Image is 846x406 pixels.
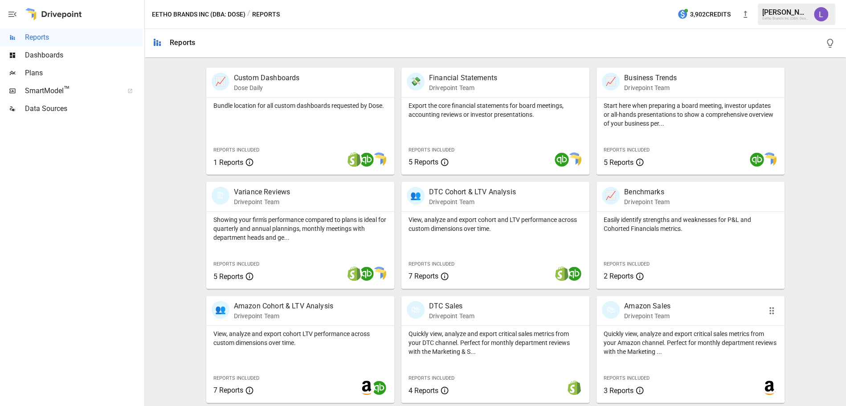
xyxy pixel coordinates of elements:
span: 5 Reports [213,272,243,281]
img: shopify [347,152,361,167]
span: 3,902 Credits [690,9,731,20]
span: Dashboards [25,50,143,61]
img: smart model [372,267,386,281]
span: 7 Reports [213,386,243,394]
span: 5 Reports [409,158,438,166]
p: DTC Sales [429,301,474,312]
p: Drivepoint Team [624,197,670,206]
img: shopify [347,267,361,281]
div: 👥 [407,187,425,205]
span: ™ [64,84,70,95]
div: 🛍 [602,301,620,319]
button: 3,902Credits [674,6,734,23]
img: quickbooks [360,267,374,281]
span: Reports Included [409,261,454,267]
p: DTC Cohort & LTV Analysis [429,187,516,197]
p: Start here when preparing a board meeting, investor updates or all-hands presentations to show a ... [604,101,777,128]
span: 3 Reports [604,386,633,395]
button: Eetho Brands Inc (DBA: Dose) [152,9,245,20]
p: Quickly view, analyze and export critical sales metrics from your DTC channel. Perfect for monthl... [409,329,582,356]
span: 5 Reports [604,158,633,167]
p: Quickly view, analyze and export critical sales metrics from your Amazon channel. Perfect for mon... [604,329,777,356]
div: 📈 [602,187,620,205]
img: amazon [762,381,777,395]
div: 👥 [212,301,229,319]
span: Reports Included [213,147,259,153]
span: 1 Reports [213,158,243,167]
button: Lindsay North [809,2,834,27]
p: Drivepoint Team [429,197,516,206]
span: Reports Included [213,375,259,381]
span: 4 Reports [409,386,438,395]
p: Variance Reviews [234,187,290,197]
p: Benchmarks [624,187,670,197]
span: Reports Included [604,261,650,267]
div: Eetho Brands Inc (DBA: Dose) [762,16,809,21]
img: quickbooks [750,152,764,167]
img: quickbooks [372,381,386,395]
span: 7 Reports [409,272,438,280]
div: 📈 [212,73,229,90]
span: Reports Included [604,375,650,381]
p: Drivepoint Team [429,83,497,92]
div: [PERSON_NAME] [762,8,809,16]
p: Drivepoint Team [429,312,474,320]
div: / [247,9,250,20]
span: Reports Included [213,261,259,267]
div: 🗓 [212,187,229,205]
span: Reports [25,32,143,43]
span: Reports Included [409,147,454,153]
p: View, analyze and export cohort and LTV performance across custom dimensions over time. [409,215,582,233]
p: Financial Statements [429,73,497,83]
p: Showing your firm's performance compared to plans is ideal for quarterly and annual plannings, mo... [213,215,387,242]
img: shopify [567,381,581,395]
img: shopify [555,267,569,281]
p: Drivepoint Team [624,312,670,320]
span: Data Sources [25,103,143,114]
div: 🛍 [407,301,425,319]
img: smart model [567,152,581,167]
p: Drivepoint Team [624,83,677,92]
img: Lindsay North [814,7,828,21]
p: Drivepoint Team [234,312,333,320]
img: quickbooks [567,267,581,281]
p: Drivepoint Team [234,197,290,206]
div: 💸 [407,73,425,90]
span: Plans [25,68,143,78]
span: Reports Included [604,147,650,153]
img: quickbooks [360,152,374,167]
p: Amazon Sales [624,301,670,312]
div: 📈 [602,73,620,90]
div: Reports [170,38,195,47]
p: Export the core financial statements for board meetings, accounting reviews or investor presentat... [409,101,582,119]
img: smart model [372,152,386,167]
p: Dose Daily [234,83,300,92]
p: Custom Dashboards [234,73,300,83]
span: Reports Included [409,375,454,381]
p: Business Trends [624,73,677,83]
span: 2 Reports [604,272,633,280]
p: Amazon Cohort & LTV Analysis [234,301,333,312]
button: New version available, click to update! [736,5,754,23]
img: quickbooks [555,152,569,167]
span: SmartModel [25,86,118,96]
img: amazon [360,381,374,395]
p: Easily identify strengths and weaknesses for P&L and Cohorted Financials metrics. [604,215,777,233]
p: Bundle location for all custom dashboards requested by Dose. [213,101,387,110]
img: smart model [762,152,777,167]
p: View, analyze and export cohort LTV performance across custom dimensions over time. [213,329,387,347]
